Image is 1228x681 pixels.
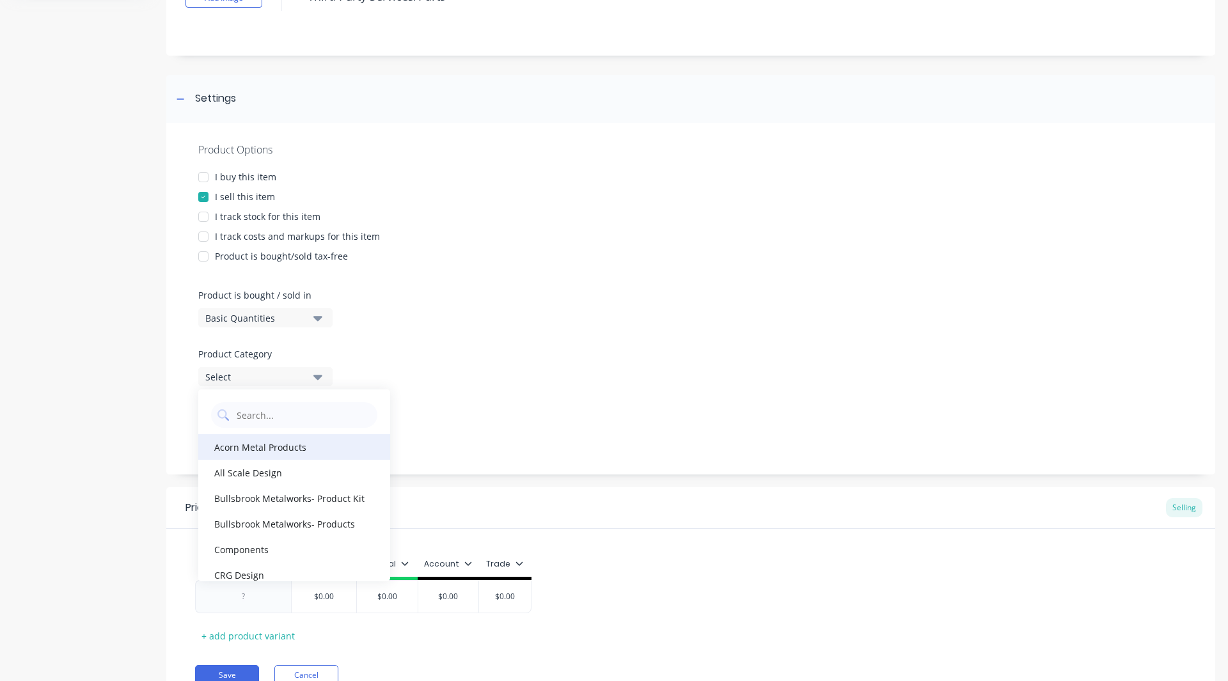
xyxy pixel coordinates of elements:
[195,580,531,613] div: $0.00$0.00$0.00$0.00
[198,511,390,536] div: Bullsbrook Metalworks- Products
[486,558,523,570] div: Trade
[198,367,333,386] button: Select
[195,91,236,107] div: Settings
[215,170,276,184] div: I buy this item
[185,500,218,515] div: Pricing
[195,626,301,646] div: + add product variant
[198,347,326,361] label: Product Category
[416,581,480,613] div: $0.00
[205,370,308,384] div: Select
[215,190,275,203] div: I sell this item
[198,434,390,460] div: Acorn Metal Products
[205,311,308,325] div: Basic Quantities
[198,460,390,485] div: All Scale Design
[235,402,371,428] input: Search...
[198,142,1183,157] div: Product Options
[473,581,537,613] div: $0.00
[198,536,390,562] div: Components
[215,249,348,263] div: Product is bought/sold tax-free
[198,288,326,302] label: Product is bought / sold in
[215,230,380,243] div: I track costs and markups for this item
[1166,498,1202,517] div: Selling
[215,210,320,223] div: I track stock for this item
[195,548,283,580] div: Description
[424,558,472,570] div: Account
[198,562,390,588] div: CRG Design
[195,551,291,577] div: Description
[198,485,390,511] div: Bullsbrook Metalworks- Product Kit
[198,308,333,327] button: Basic Quantities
